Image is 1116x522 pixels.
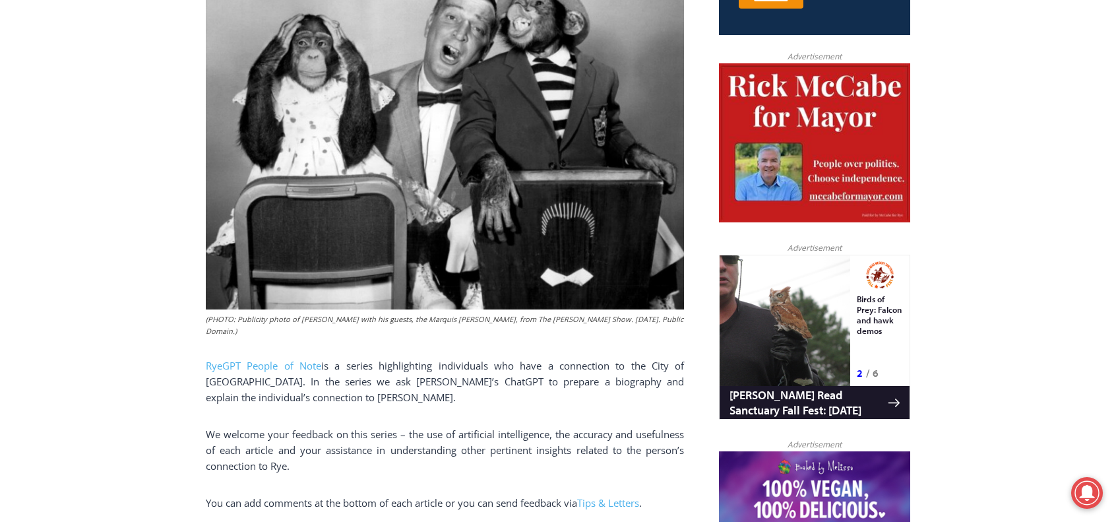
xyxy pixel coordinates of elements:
[206,359,321,372] a: RyeGPT People of Note
[345,131,611,161] span: Intern @ [DOMAIN_NAME]
[719,63,910,223] img: McCabe for Mayor
[11,133,169,163] h4: [PERSON_NAME] Read Sanctuary Fall Fest: [DATE]
[639,496,642,509] span: .
[774,242,855,254] span: Advertisement
[206,496,577,509] span: You can add comments at the bottom of each article or you can send feedback via
[317,128,639,164] a: Intern @ [DOMAIN_NAME]
[206,313,684,337] figcaption: (PHOTO: Publicity photo of [PERSON_NAME] with his guests, the Marquis [PERSON_NAME], from The [PE...
[138,112,144,125] div: 2
[333,1,623,128] div: "[PERSON_NAME] and I covered the [DATE] Parade, which was a really eye opening experience as I ha...
[1,131,191,164] a: [PERSON_NAME] Read Sanctuary Fall Fest: [DATE]
[774,438,855,451] span: Advertisement
[138,39,184,108] div: Birds of Prey: Falcon and hawk demos
[206,359,684,404] span: is a series highlighting individuals who have a connection to the City of [GEOGRAPHIC_DATA]. In t...
[206,428,684,473] span: We welcome your feedback on this series – the use of artificial intelligence, the accuracy and us...
[774,50,855,63] span: Advertisement
[577,496,639,509] a: Tips & Letters
[147,112,150,125] div: /
[154,112,160,125] div: 6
